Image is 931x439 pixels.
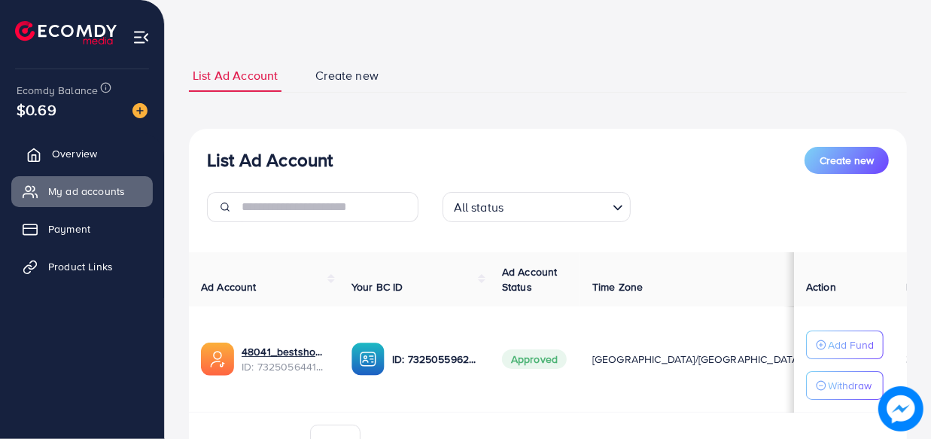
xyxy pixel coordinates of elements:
[48,221,90,236] span: Payment
[11,214,153,244] a: Payment
[828,377,872,395] p: Withdraw
[806,279,836,294] span: Action
[351,279,403,294] span: Your BC ID
[443,192,631,222] div: Search for option
[48,184,125,199] span: My ad accounts
[11,139,153,169] a: Overview
[52,146,97,161] span: Overview
[806,371,884,400] button: Withdraw
[828,336,874,354] p: Add Fund
[48,259,113,274] span: Product Links
[805,147,889,174] button: Create new
[242,344,327,375] div: <span class='underline'>48041_bestshoppingg_1705497623891</span></br>7325056441981730818
[201,343,234,376] img: ic-ads-acc.e4c84228.svg
[15,21,117,44] img: logo
[508,194,606,218] input: Search for option
[11,252,153,282] a: Product Links
[451,197,507,218] span: All status
[242,359,327,374] span: ID: 7325056441981730818
[502,264,558,294] span: Ad Account Status
[592,352,802,367] span: [GEOGRAPHIC_DATA]/[GEOGRAPHIC_DATA]
[392,350,478,368] p: ID: 7325055962186809345
[132,29,150,46] img: menu
[11,176,153,206] a: My ad accounts
[132,103,148,118] img: image
[193,67,278,84] span: List Ad Account
[592,279,643,294] span: Time Zone
[820,153,874,168] span: Create new
[351,343,385,376] img: ic-ba-acc.ded83a64.svg
[17,83,98,98] span: Ecomdy Balance
[17,99,56,120] span: $0.69
[242,344,327,359] a: 48041_bestshoppingg_1705497623891
[806,331,884,359] button: Add Fund
[502,349,567,369] span: Approved
[207,149,333,171] h3: List Ad Account
[201,279,257,294] span: Ad Account
[878,386,923,431] img: image
[315,67,379,84] span: Create new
